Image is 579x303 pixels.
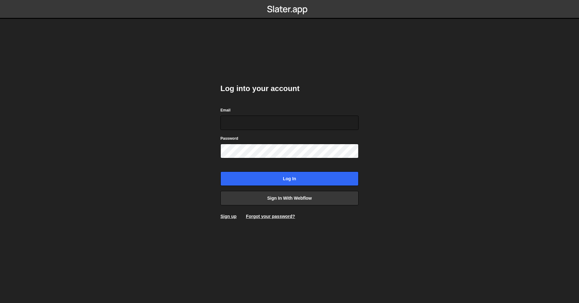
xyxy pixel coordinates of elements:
[220,84,359,94] h2: Log into your account
[220,107,230,113] label: Email
[246,214,295,219] a: Forgot your password?
[220,171,359,186] input: Log in
[220,135,238,142] label: Password
[220,214,236,219] a: Sign up
[220,191,359,205] a: Sign in with Webflow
